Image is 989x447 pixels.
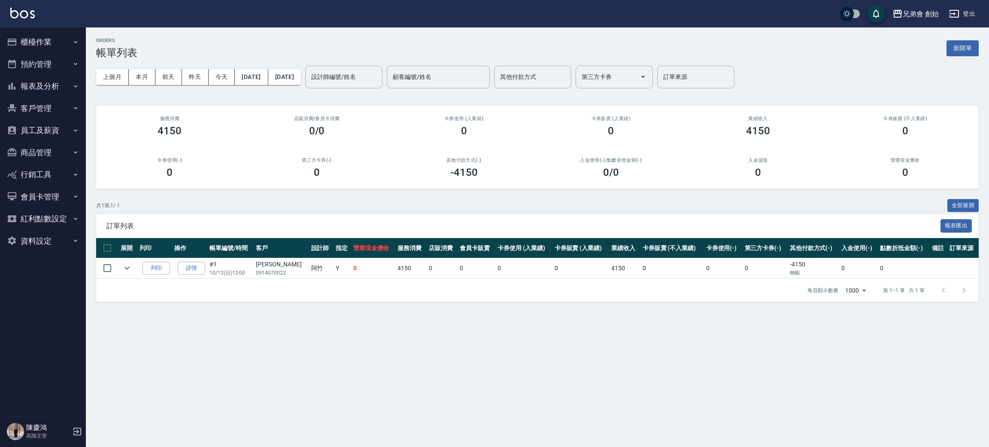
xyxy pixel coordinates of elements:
h2: ORDERS [96,38,137,43]
h2: 第三方卡券(-) [254,157,380,163]
td: 0 [640,258,704,278]
button: 預約管理 [3,53,82,76]
button: 客戶管理 [3,97,82,120]
button: 會員卡管理 [3,186,82,208]
img: Person [7,423,24,440]
th: 操作 [172,238,207,258]
th: 訂單來源 [947,238,979,258]
th: 其他付款方式(-) [788,238,840,258]
h3: 0 [461,125,467,137]
h2: 入金使用(-) /點數折抵金額(-) [548,157,674,163]
div: [PERSON_NAME] [256,260,306,269]
div: 兄弟會 創始 [903,9,939,19]
td: 0 [427,258,458,278]
th: 卡券販賣 (不入業績) [640,238,704,258]
th: 指定 [334,238,352,258]
th: 卡券販賣 (入業績) [552,238,610,258]
td: 0 [351,258,395,278]
td: 阿竹 [309,258,334,278]
h2: 卡券使用 (入業績) [400,116,527,121]
td: Y [334,258,352,278]
h2: 卡券使用(-) [106,157,233,163]
td: 0 [458,258,495,278]
th: 點數折抵金額(-) [878,238,930,258]
th: 卡券使用(-) [704,238,743,258]
button: 本月 [129,69,155,85]
button: 行銷工具 [3,163,82,186]
h3: 服務消費 [106,116,233,121]
p: 0914070022 [256,269,306,277]
h3: -4150 [450,166,478,178]
h2: 業績收入 [695,116,822,121]
h3: 0 [755,166,761,178]
td: 0 [495,258,552,278]
th: 會員卡販賣 [458,238,495,258]
th: 服務消費 [395,238,426,258]
button: 上個月 [96,69,129,85]
h5: 陳慶鴻 [26,423,70,432]
button: 紅利點數設定 [3,208,82,230]
p: 第 1–1 筆 共 1 筆 [883,287,925,294]
h2: 卡券販賣 (入業績) [548,116,674,121]
button: [DATE] [235,69,268,85]
th: 營業現金應收 [351,238,395,258]
p: 高階主管 [26,432,70,440]
th: 卡券使用 (入業績) [495,238,552,258]
p: 每頁顯示數量 [807,287,838,294]
button: 商品管理 [3,142,82,164]
th: 業績收入 [609,238,640,258]
h3: 0/0 [309,125,325,137]
h3: 4150 [746,125,770,137]
td: 0 [878,258,930,278]
button: 報表匯出 [940,219,972,233]
button: 昨天 [182,69,209,85]
td: -4150 [788,258,840,278]
th: 客戶 [254,238,309,258]
h3: 帳單列表 [96,47,137,59]
button: 列印 [143,262,170,275]
button: 兄弟會 創始 [889,5,942,23]
h2: 營業現金應收 [842,157,968,163]
th: 第三方卡券(-) [743,238,788,258]
a: 詳情 [178,262,205,275]
button: 新開單 [947,40,979,56]
button: Open [636,70,650,84]
button: 櫃檯作業 [3,31,82,53]
button: 員工及薪資 [3,119,82,142]
button: 前天 [155,69,182,85]
td: 0 [743,258,788,278]
h3: 4150 [158,125,182,137]
th: 設計師 [309,238,334,258]
p: 共 1 筆, 1 / 1 [96,202,120,209]
h3: 0 [902,166,908,178]
button: 登出 [946,6,979,22]
td: 4150 [609,258,640,278]
td: 4150 [395,258,426,278]
button: expand row [121,262,133,275]
button: [DATE] [268,69,301,85]
h3: 0 [608,125,614,137]
td: 0 [552,258,610,278]
h2: 入金儲值 [695,157,822,163]
h3: 0 [902,125,908,137]
button: save [868,5,885,22]
a: 新開單 [947,44,979,52]
h2: 店販消費 /會員卡消費 [254,116,380,121]
h3: 0 /0 [603,166,619,178]
th: 入金使用(-) [839,238,878,258]
th: 展開 [118,238,137,258]
td: 0 [839,258,878,278]
h2: 其他付款方式(-) [400,157,527,163]
h3: 0 [167,166,173,178]
td: #1 [207,258,254,278]
th: 店販消費 [427,238,458,258]
p: 轉帳 [790,269,837,277]
a: 報表匯出 [940,221,972,230]
th: 帳單編號/時間 [207,238,254,258]
span: 訂單列表 [106,222,940,230]
button: 報表及分析 [3,75,82,97]
h3: 0 [314,166,320,178]
td: 0 [704,258,743,278]
button: 資料設定 [3,230,82,252]
th: 列印 [137,238,172,258]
